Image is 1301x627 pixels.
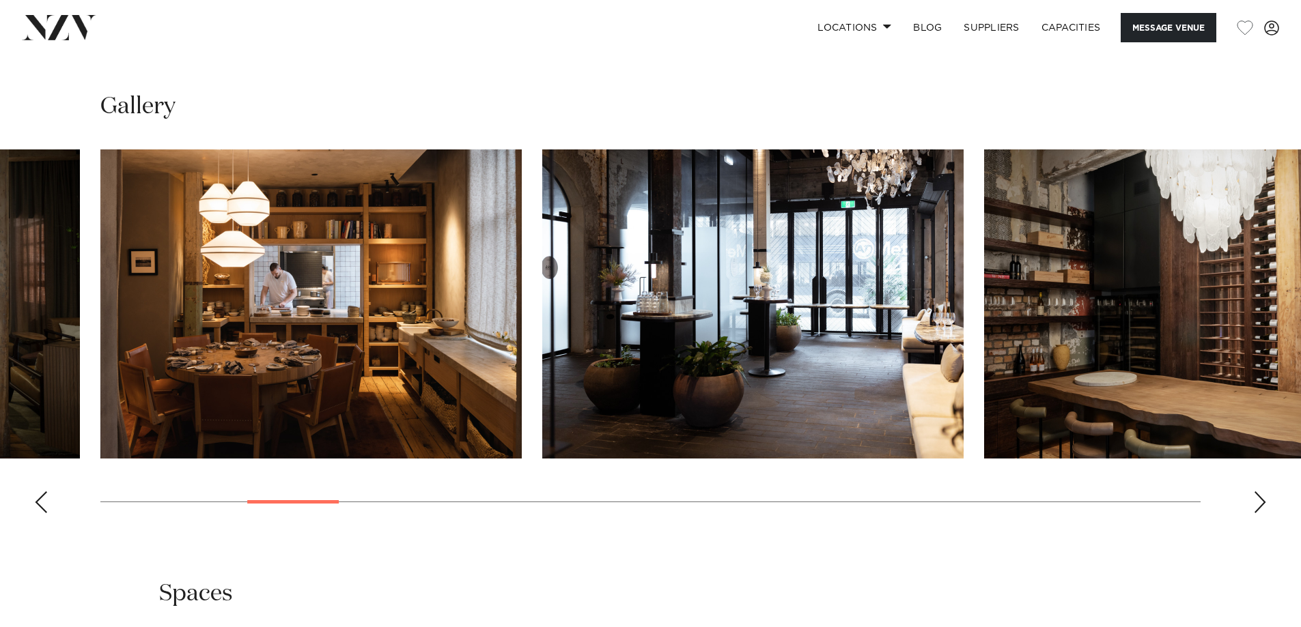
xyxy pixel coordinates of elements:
button: Message Venue [1121,13,1216,42]
a: SUPPLIERS [953,13,1030,42]
swiper-slide: 6 / 30 [542,149,964,458]
img: nzv-logo.png [22,15,96,40]
swiper-slide: 5 / 30 [100,149,522,458]
a: Locations [807,13,902,42]
h2: Gallery [100,91,176,122]
a: Capacities [1031,13,1112,42]
a: BLOG [902,13,953,42]
h2: Spaces [159,579,233,609]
